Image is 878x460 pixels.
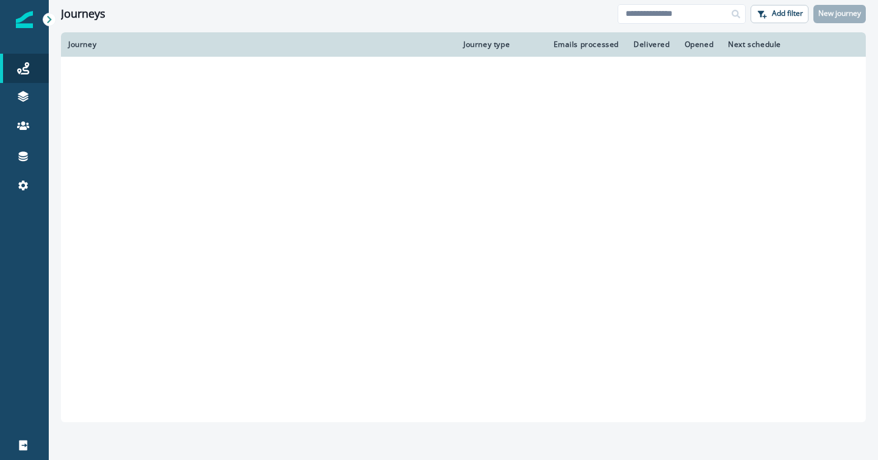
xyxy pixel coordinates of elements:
[463,40,536,49] div: Journey type
[818,9,861,18] p: New journey
[61,7,105,21] h1: Journeys
[728,40,829,49] div: Next schedule
[634,40,669,49] div: Delivered
[751,5,808,23] button: Add filter
[772,9,803,18] p: Add filter
[68,40,449,49] div: Journey
[551,40,619,49] div: Emails processed
[685,40,714,49] div: Opened
[16,11,33,28] img: Inflection
[813,5,866,23] button: New journey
